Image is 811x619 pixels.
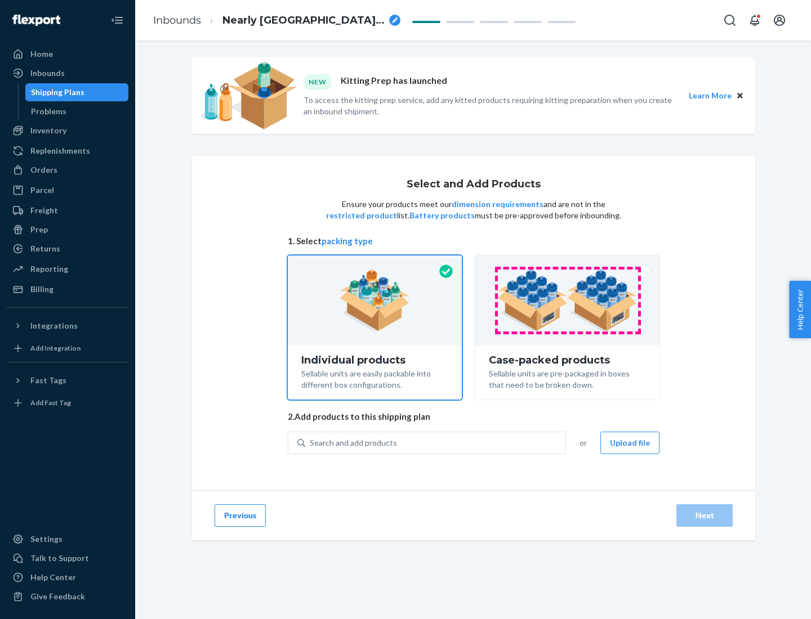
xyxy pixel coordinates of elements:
a: Add Integration [7,339,128,357]
button: Previous [215,504,266,527]
button: Help Center [789,281,811,338]
div: Case-packed products [489,355,646,366]
div: Search and add products [310,437,397,448]
div: Home [30,48,53,60]
div: Billing [30,284,54,295]
div: Inventory [30,125,66,136]
div: NEW [304,74,332,89]
div: Returns [30,243,60,254]
button: Close Navigation [106,9,128,32]
div: Inbounds [30,68,65,79]
a: Problems [25,102,129,120]
div: Next [686,510,723,521]
span: 1. Select [288,235,660,247]
button: Battery products [409,210,475,221]
button: packing type [322,235,373,247]
div: Sellable units are pre-packaged in boxes that need to be broken down. [489,366,646,391]
a: Orders [7,161,128,179]
div: Give Feedback [30,591,85,602]
button: Open Search Box [719,9,741,32]
div: Replenishments [30,145,90,156]
span: Nearly Nice Wren [222,14,385,28]
a: Replenishments [7,142,128,160]
div: Add Integration [30,343,81,353]
button: Open account menu [768,9,791,32]
a: Inbounds [7,64,128,82]
div: Fast Tags [30,375,66,386]
div: Parcel [30,185,54,196]
h1: Select and Add Products [407,179,541,190]
button: Next [676,504,733,527]
a: Billing [7,280,128,298]
a: Parcel [7,181,128,199]
span: or [580,437,587,448]
button: Close [734,89,746,102]
button: Open notifications [743,9,766,32]
button: Learn More [689,89,732,102]
a: Shipping Plans [25,83,129,101]
a: Inbounds [153,14,201,26]
a: Home [7,45,128,63]
div: Settings [30,533,63,545]
button: dimension requirements [452,199,543,210]
a: Inventory [7,122,128,140]
button: restricted product [326,210,397,221]
div: Individual products [301,355,448,366]
a: Help Center [7,568,128,586]
button: Integrations [7,317,128,335]
a: Reporting [7,260,128,278]
p: To access the kitting prep service, add any kitted products requiring kitting preparation when yo... [304,95,679,117]
button: Fast Tags [7,371,128,389]
p: Kitting Prep has launched [341,74,447,89]
div: Integrations [30,320,78,331]
ol: breadcrumbs [144,4,409,37]
div: Shipping Plans [31,87,84,98]
div: Prep [30,224,48,235]
span: 2. Add products to this shipping plan [288,411,660,423]
a: Prep [7,221,128,239]
div: Sellable units are easily packable into different box configurations. [301,366,448,391]
div: Reporting [30,263,68,275]
img: individual-pack.facf35554cb0f1810c75b2bd6df2d64e.png [340,270,410,331]
div: Freight [30,205,58,216]
a: Returns [7,240,128,258]
div: Problems [31,106,66,117]
div: Talk to Support [30,553,89,564]
button: Upload file [600,432,660,454]
a: Freight [7,201,128,219]
a: Settings [7,530,128,548]
img: case-pack.59cecea509d18c883b923b81aeac6d0b.png [497,270,638,331]
div: Add Fast Tag [30,398,71,407]
p: Ensure your products meet our and are not in the list. must be pre-approved before inbounding. [325,199,622,221]
button: Give Feedback [7,587,128,605]
div: Orders [30,164,57,176]
img: Flexport logo [12,15,60,26]
a: Talk to Support [7,549,128,567]
div: Help Center [30,572,76,583]
a: Add Fast Tag [7,394,128,412]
